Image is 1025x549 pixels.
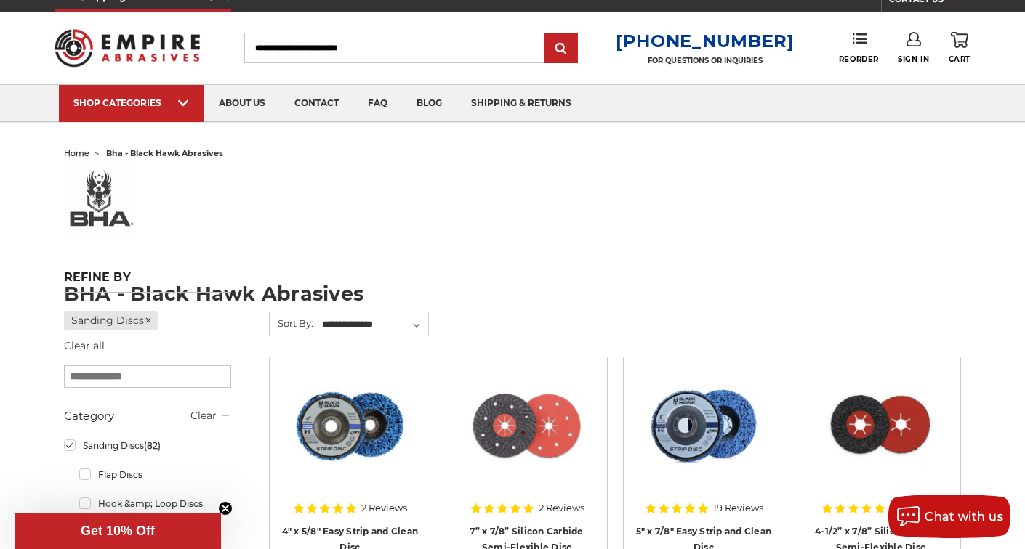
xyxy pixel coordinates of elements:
[539,503,584,513] span: 2 Reviews
[949,32,970,64] a: Cart
[190,409,217,422] a: Clear
[15,513,221,549] div: Get 10% OffClose teaser
[713,503,763,513] span: 19 Reviews
[292,367,408,484] img: 4" x 5/8" easy strip and clean discs
[64,433,231,458] a: Sanding Discs
[822,367,938,484] img: 4.5" x 7/8" Silicon Carbide Semi Flex Disc
[457,367,596,507] a: 7" x 7/8" Silicon Carbide Semi Flex Disc
[320,314,428,335] select: Sort By:
[839,32,879,63] a: Reorder
[353,85,402,122] a: faq
[64,164,137,237] img: bha%20logo_1578506219__73569.original.jpg
[469,367,585,484] img: 7" x 7/8" Silicon Carbide Semi Flex Disc
[270,312,313,334] label: Sort By:
[646,367,762,484] img: blue clean and strip disc
[64,407,231,425] h5: Category
[64,148,89,158] a: home
[106,148,223,158] span: bha - black hawk abrasives
[280,85,353,122] a: contact
[361,503,407,513] span: 2 Reviews
[634,367,773,507] a: blue clean and strip disc
[64,311,158,330] a: Sanding Discs
[79,491,231,516] a: Hook &amp; Loop Discs
[616,56,795,65] p: FOR QUESTIONS OR INQUIRIES
[73,97,190,108] div: SHOP CATEGORIES
[402,85,457,122] a: blog
[547,34,576,63] input: Submit
[144,440,161,451] span: (82)
[949,54,970,64] span: Cart
[218,501,233,516] button: Close teaser
[925,510,1003,524] span: Chat with us
[457,85,586,122] a: shipping & returns
[839,54,879,64] span: Reorder
[79,462,231,487] a: Flap Discs
[888,495,1010,538] button: Chat with us
[64,339,105,352] a: Clear all
[64,270,231,293] h5: Refine by
[616,30,795,52] a: [PHONE_NUMBER]
[898,54,929,64] span: Sign In
[55,20,200,76] img: Empire Abrasives
[64,284,962,304] h1: BHA - Black Hawk Abrasives
[280,367,419,507] a: 4" x 5/8" easy strip and clean discs
[811,367,950,507] a: 4.5" x 7/8" Silicon Carbide Semi Flex Disc
[204,85,280,122] a: about us
[81,524,155,538] span: Get 10% Off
